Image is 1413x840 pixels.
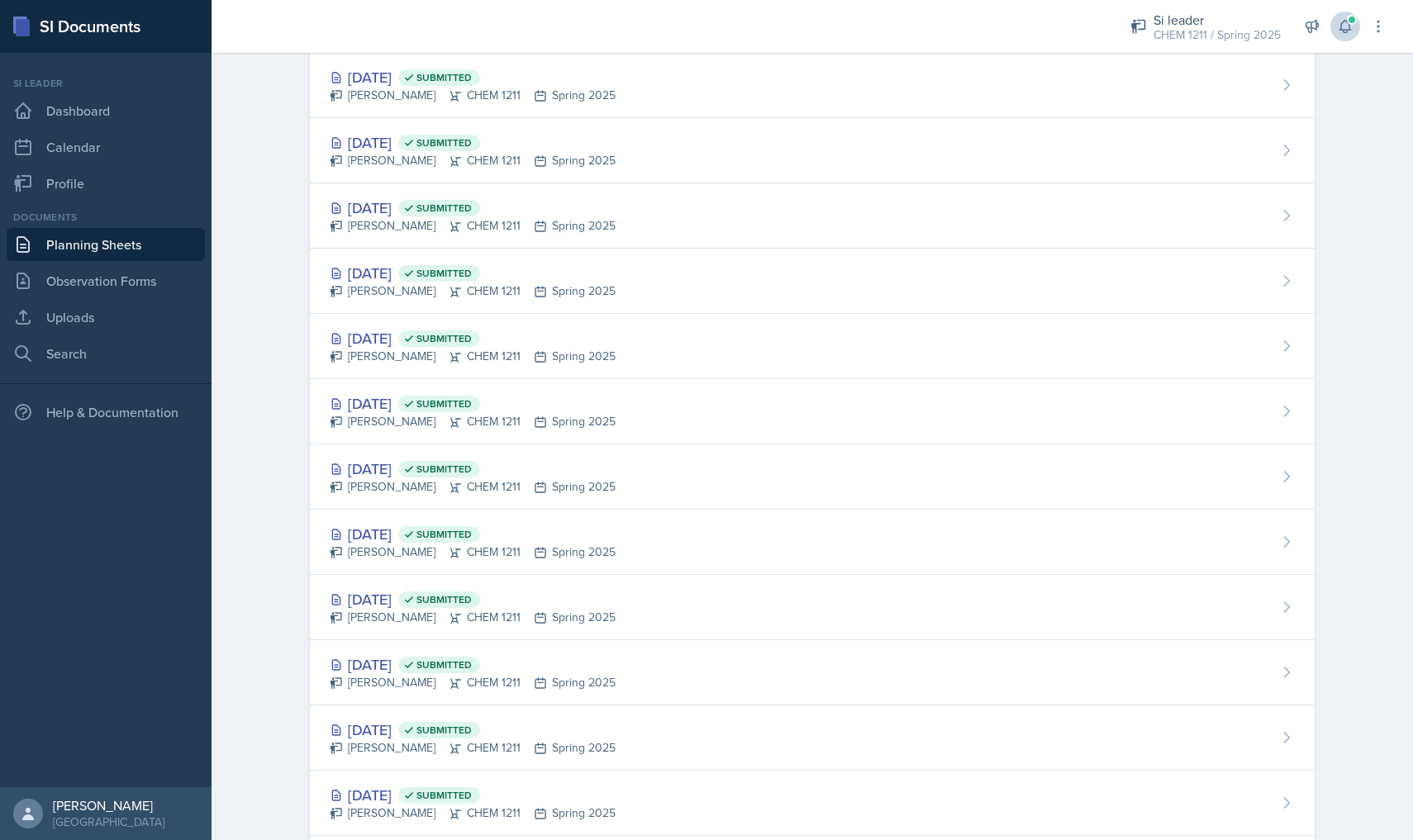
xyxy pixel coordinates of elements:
[310,575,1315,640] a: [DATE] Submitted [PERSON_NAME]CHEM 1211Spring 2025
[1154,26,1281,44] div: CHEM 1211 / Spring 2025
[7,167,205,200] a: Profile
[310,444,1315,510] a: [DATE] Submitted [PERSON_NAME]CHEM 1211Spring 2025
[330,152,616,169] div: [PERSON_NAME] CHEM 1211 Spring 2025
[330,653,616,676] div: [DATE]
[310,771,1315,836] a: [DATE] Submitted [PERSON_NAME]CHEM 1211Spring 2025
[416,202,472,215] span: Submitted
[330,588,616,610] div: [DATE]
[330,719,616,741] div: [DATE]
[330,543,616,561] div: [PERSON_NAME] CHEM 1211 Spring 2025
[7,264,205,297] a: Observation Forms
[310,510,1315,575] a: [DATE] Submitted [PERSON_NAME]CHEM 1211Spring 2025
[330,784,616,806] div: [DATE]
[7,396,205,429] div: Help & Documentation
[416,136,472,149] span: Submitted
[416,397,472,411] span: Submitted
[7,76,205,91] div: Si leader
[1154,10,1281,30] div: Si leader
[330,87,616,104] div: [PERSON_NAME] CHEM 1211 Spring 2025
[310,183,1315,249] a: [DATE] Submitted [PERSON_NAME]CHEM 1211Spring 2025
[310,118,1315,183] a: [DATE] Submitted [PERSON_NAME]CHEM 1211Spring 2025
[330,282,616,300] div: [PERSON_NAME] CHEM 1211 Spring 2025
[53,814,164,830] div: [GEOGRAPHIC_DATA]
[416,71,472,84] span: Submitted
[330,392,616,415] div: [DATE]
[330,66,616,88] div: [DATE]
[416,332,472,345] span: Submitted
[416,593,472,606] span: Submitted
[7,228,205,261] a: Planning Sheets
[330,523,616,545] div: [DATE]
[330,739,616,757] div: [PERSON_NAME] CHEM 1211 Spring 2025
[7,94,205,127] a: Dashboard
[53,797,164,814] div: [PERSON_NAME]
[310,53,1315,118] a: [DATE] Submitted [PERSON_NAME]CHEM 1211Spring 2025
[310,705,1315,771] a: [DATE] Submitted [PERSON_NAME]CHEM 1211Spring 2025
[416,528,472,541] span: Submitted
[7,131,205,164] a: Calendar
[330,262,616,284] div: [DATE]
[330,197,616,219] div: [DATE]
[7,210,205,225] div: Documents
[7,337,205,370] a: Search
[310,379,1315,444] a: [DATE] Submitted [PERSON_NAME]CHEM 1211Spring 2025
[310,249,1315,314] a: [DATE] Submitted [PERSON_NAME]CHEM 1211Spring 2025
[416,463,472,476] span: Submitted
[330,217,616,235] div: [PERSON_NAME] CHEM 1211 Spring 2025
[416,724,472,737] span: Submitted
[310,640,1315,705] a: [DATE] Submitted [PERSON_NAME]CHEM 1211Spring 2025
[330,327,616,349] div: [DATE]
[416,789,472,802] span: Submitted
[330,348,616,365] div: [PERSON_NAME] CHEM 1211 Spring 2025
[330,413,616,430] div: [PERSON_NAME] CHEM 1211 Spring 2025
[330,478,616,496] div: [PERSON_NAME] CHEM 1211 Spring 2025
[330,609,616,626] div: [PERSON_NAME] CHEM 1211 Spring 2025
[7,301,205,334] a: Uploads
[416,658,472,672] span: Submitted
[330,131,616,154] div: [DATE]
[330,458,616,480] div: [DATE]
[416,267,472,280] span: Submitted
[330,674,616,691] div: [PERSON_NAME] CHEM 1211 Spring 2025
[310,314,1315,379] a: [DATE] Submitted [PERSON_NAME]CHEM 1211Spring 2025
[330,804,616,822] div: [PERSON_NAME] CHEM 1211 Spring 2025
